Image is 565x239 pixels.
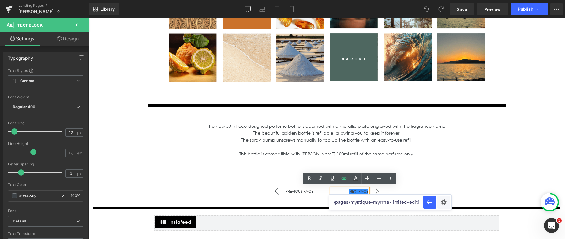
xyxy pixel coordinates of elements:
[270,3,284,15] a: Tablet
[13,219,26,224] i: Default
[8,121,83,125] div: Font Size
[8,95,83,99] div: Font Weight
[8,68,83,73] div: Text Styles
[46,32,90,46] a: Design
[8,142,83,146] div: Line Height
[255,3,270,15] a: Laptop
[8,52,33,61] div: Typography
[59,104,417,111] div: The new 50 ml eco-designed perfume bottle is adorned with a metallic plate engraved with the frag...
[68,191,83,201] div: %
[18,3,89,8] a: Landing Pages
[457,6,467,13] span: Save
[8,232,83,236] div: Text Transform
[17,23,43,28] span: Text Block
[484,6,501,13] span: Preview
[77,151,82,155] span: em
[19,192,58,199] input: Color
[20,78,34,84] b: Custom
[8,209,83,213] div: Font
[77,131,82,135] span: px
[420,3,432,15] button: Undo
[197,171,225,175] a: PREVIOUS PAGE
[544,218,559,233] iframe: Intercom live chat
[261,171,280,175] a: NEXT PAGE
[240,3,255,15] a: Desktop
[89,3,119,15] a: New Library
[59,111,417,146] div: The beautiful golden bottle is refillable; allowing you to keep it forever. The spray pump unscre...
[13,104,36,109] b: Regular 400
[477,3,508,15] a: Preview
[511,3,548,15] button: Publish
[435,3,447,15] button: Redo
[329,195,423,210] input: Eg: https://gem-buider.com
[557,218,562,223] span: 1
[550,3,563,15] button: More
[284,3,299,15] a: Mobile
[100,6,115,12] span: Library
[18,9,54,14] span: [PERSON_NAME]
[81,200,103,207] span: Instafeed
[8,162,83,166] div: Letter Spacing
[8,183,83,187] div: Text Color
[518,7,533,12] span: Publish
[77,172,82,176] span: px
